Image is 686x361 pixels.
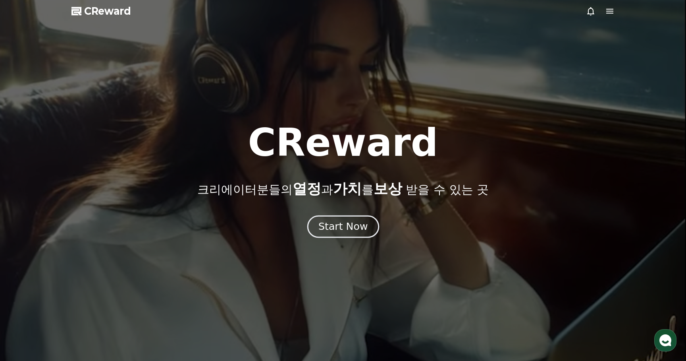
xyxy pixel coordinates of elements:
a: Start Now [309,224,378,231]
span: 가치 [333,180,362,197]
a: 대화 [52,252,102,272]
h1: CReward [248,124,438,162]
span: 보상 [374,180,402,197]
a: CReward [71,5,131,17]
button: Start Now [307,215,379,238]
div: Start Now [318,220,368,233]
span: CReward [84,5,131,17]
a: 설정 [102,252,152,272]
a: 홈 [2,252,52,272]
span: 열정 [293,180,321,197]
span: 대화 [73,264,82,271]
span: 홈 [25,264,30,270]
span: 설정 [123,264,132,270]
p: 크리에이터분들의 과 를 받을 수 있는 곳 [197,181,489,197]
